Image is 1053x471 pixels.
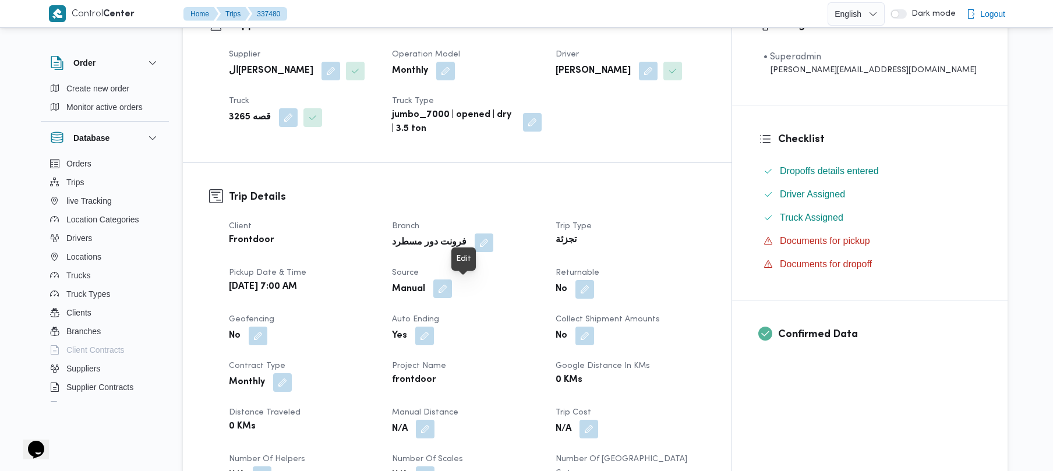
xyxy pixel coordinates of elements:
[229,222,252,230] span: Client
[962,2,1010,26] button: Logout
[392,269,419,277] span: Source
[780,234,870,248] span: Documents for pickup
[229,455,305,463] span: Number of Helpers
[556,222,592,230] span: Trip Type
[73,56,96,70] h3: Order
[229,269,306,277] span: Pickup date & time
[66,343,125,357] span: Client Contracts
[392,316,439,323] span: Auto Ending
[229,189,705,205] h3: Trip Details
[66,399,96,413] span: Devices
[45,79,164,98] button: Create new order
[66,324,101,338] span: Branches
[229,233,274,247] b: Frontdoor
[392,236,467,250] b: فرونت دور مسطرد
[248,7,287,21] button: 337480
[556,329,567,343] b: No
[764,50,977,64] div: • Superadmin
[66,213,139,226] span: Location Categories
[392,373,436,387] b: frontdoor
[556,269,599,277] span: Returnable
[229,111,271,125] b: قصه 3265
[49,5,66,22] img: X8yXhbKr1z7QwAAAABJRU5ErkJggg==
[103,10,135,19] b: Center
[66,100,143,114] span: Monitor active orders
[392,51,460,58] span: Operation Model
[759,232,981,250] button: Documents for pickup
[456,252,471,266] div: Edit
[556,373,582,387] b: 0 KMs
[229,64,313,78] b: ال[PERSON_NAME]
[392,329,407,343] b: Yes
[45,359,164,378] button: Suppliers
[50,131,160,145] button: Database
[780,259,872,269] span: Documents for dropoff
[759,255,981,274] button: Documents for dropoff
[764,50,977,76] span: • Superadmin mohamed.nabil@illa.com.eg
[45,303,164,322] button: Clients
[392,108,514,136] b: jumbo_7000 | opened | dry | 3.5 ton
[216,7,250,21] button: Trips
[907,9,956,19] span: Dark mode
[45,173,164,192] button: Trips
[66,175,84,189] span: Trips
[780,187,845,201] span: Driver Assigned
[229,316,274,323] span: Geofencing
[556,64,631,78] b: [PERSON_NAME]
[392,222,419,230] span: Branch
[780,166,879,176] span: Dropoffs details entered
[556,422,571,436] b: N/A
[229,362,285,370] span: Contract Type
[392,422,408,436] b: N/A
[759,185,981,204] button: Driver Assigned
[778,132,981,147] h3: Checklist
[229,329,241,343] b: No
[45,378,164,396] button: Supplier Contracts
[392,409,458,416] span: Manual Distance
[980,7,1005,21] span: Logout
[45,154,164,173] button: Orders
[556,233,577,247] b: تجزئة
[556,316,660,323] span: Collect Shipment Amounts
[780,213,843,222] span: Truck Assigned
[45,266,164,285] button: Trucks
[780,211,843,225] span: Truck Assigned
[556,362,650,370] span: Google distance in KMs
[392,64,428,78] b: Monthly
[66,194,112,208] span: live Tracking
[66,268,90,282] span: Trucks
[12,424,49,459] iframe: chat widget
[764,64,977,76] div: [PERSON_NAME][EMAIL_ADDRESS][DOMAIN_NAME]
[780,236,870,246] span: Documents for pickup
[66,362,100,376] span: Suppliers
[392,362,446,370] span: Project Name
[45,341,164,359] button: Client Contracts
[66,157,91,171] span: Orders
[66,82,129,95] span: Create new order
[780,189,845,199] span: Driver Assigned
[45,98,164,116] button: Monitor active orders
[229,409,301,416] span: Distance Traveled
[66,287,110,301] span: Truck Types
[45,210,164,229] button: Location Categories
[50,56,160,70] button: Order
[392,97,434,105] span: Truck Type
[45,322,164,341] button: Branches
[45,396,164,415] button: Devices
[778,327,981,342] h3: Confirmed Data
[45,192,164,210] button: live Tracking
[780,257,872,271] span: Documents for dropoff
[556,51,579,58] span: Driver
[66,231,92,245] span: Drivers
[759,208,981,227] button: Truck Assigned
[41,154,169,406] div: Database
[66,250,101,264] span: Locations
[392,282,425,296] b: Manual
[45,229,164,247] button: Drivers
[229,97,249,105] span: Truck
[66,306,91,320] span: Clients
[229,376,265,389] b: Monthly
[183,7,218,21] button: Home
[229,420,256,434] b: 0 KMs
